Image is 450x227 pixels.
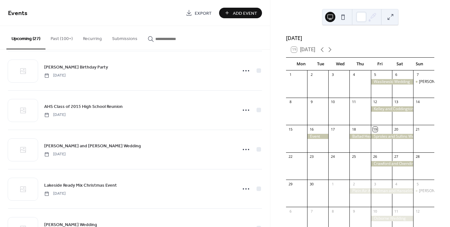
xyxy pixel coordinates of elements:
div: 6 [288,209,293,214]
div: 18 [351,127,356,132]
div: 22 [288,154,293,159]
span: AHS Class of 2015 High School Reunion [44,103,123,110]
div: 21 [415,127,420,132]
div: Wasilewski Wedding [371,79,413,85]
span: Events [8,7,28,20]
div: Thu [350,58,370,70]
div: 20 [394,127,399,132]
span: [DATE] [44,73,66,78]
div: Helman and Hanselman Wedding [371,188,413,194]
div: 9 [351,209,356,214]
div: 19 [373,127,378,132]
div: 29 [288,182,293,186]
div: 17 [330,127,335,132]
div: 7 [309,209,314,214]
div: Sun [409,58,429,70]
div: 5 [373,72,378,77]
span: Add Event [233,10,257,17]
div: 27 [394,154,399,159]
div: 28 [415,154,420,159]
div: 12 [415,209,420,214]
div: 5 [415,182,420,186]
div: 1 [288,72,293,77]
div: Tue [311,58,331,70]
button: Add Event [219,8,262,18]
div: 11 [394,209,399,214]
div: Mon [291,58,311,70]
div: 15 [288,127,293,132]
div: 30 [309,182,314,186]
a: [PERSON_NAME] and [PERSON_NAME] Wedding [44,142,141,150]
span: Export [195,10,212,17]
button: Submissions [107,26,143,49]
div: 8 [288,100,293,104]
div: Osborne Wedding [371,216,413,221]
a: Lakeside Ready Mix Christmas Event [44,182,117,189]
span: [DATE] [44,112,66,118]
div: 10 [373,209,378,214]
button: Recurring [78,26,107,49]
div: 10 [330,100,335,104]
div: 12 [373,100,378,104]
div: Wed [331,58,350,70]
div: 3 [373,182,378,186]
div: Wagner Birthday Party [413,188,434,194]
div: 9 [309,100,314,104]
div: Crawford and Oxendine Wedding [371,161,413,166]
a: Export [181,8,217,18]
div: 2 [351,182,356,186]
button: Past (100+) [45,26,78,49]
div: Sat [390,58,410,70]
div: 23 [309,154,314,159]
span: [PERSON_NAME] and [PERSON_NAME] Wedding [44,143,141,150]
span: [DATE] [44,191,66,197]
div: 14 [415,100,420,104]
div: 25 [351,154,356,159]
span: [PERSON_NAME] Birthday Party [44,64,108,71]
div: 26 [373,154,378,159]
a: [PERSON_NAME] Birthday Party [44,63,108,71]
div: 3 [330,72,335,77]
button: Upcoming (27) [6,26,45,49]
div: 4 [351,72,356,77]
div: Sproles and Sullins Wedding [371,134,413,139]
div: Fri [370,58,390,70]
div: 6 [394,72,399,77]
div: 4 [394,182,399,186]
div: 2 [309,72,314,77]
div: Hatfield Wedding [413,79,434,85]
div: 24 [330,154,335,159]
div: Plein Air Abingdon [349,188,371,194]
div: 16 [309,127,314,132]
div: 13 [394,100,399,104]
span: [DATE] [44,151,66,157]
div: 8 [330,209,335,214]
div: 7 [415,72,420,77]
div: [DATE] [286,34,434,42]
div: Kelley and Coddington Wedding [371,106,413,112]
a: AHS Class of 2015 High School Reunion [44,103,123,110]
div: Ballad Health Event [349,134,371,139]
div: 1 [330,182,335,186]
div: Event [307,134,328,139]
div: 11 [351,100,356,104]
